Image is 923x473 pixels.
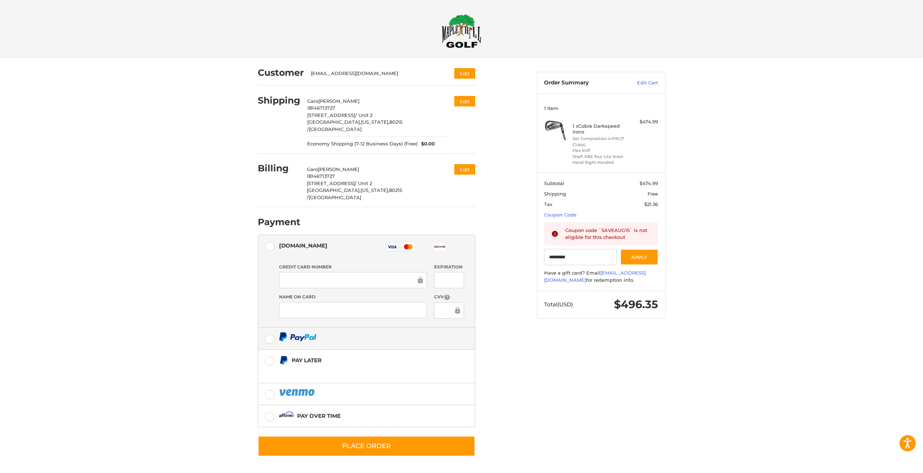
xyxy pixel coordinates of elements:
span: [US_STATE], [361,187,389,193]
span: [PERSON_NAME] [318,98,359,104]
button: Edit [454,164,475,175]
a: [EMAIL_ADDRESS][DOMAIN_NAME] [544,270,646,283]
div: [EMAIL_ADDRESS][DOMAIN_NAME] [311,70,440,77]
span: / Unit 2 [355,180,372,186]
span: [GEOGRAPHIC_DATA] [309,194,361,200]
div: $474.99 [630,118,658,126]
span: $474.99 [640,180,658,186]
a: Coupon Code [544,212,577,218]
img: Pay Later icon [279,356,288,365]
span: $496.35 [614,298,658,311]
h2: Customer [258,67,304,78]
img: PayPal icon [279,332,317,341]
h2: Billing [258,163,300,174]
span: [US_STATE], [361,119,389,125]
li: Set Composition 4-PW (7 Clubs) [573,136,628,148]
img: Maple Hill Golf [442,14,481,48]
span: Shipping [544,191,566,197]
button: Edit [454,68,475,79]
span: 80215 / [307,187,402,200]
h3: Order Summary [544,79,622,87]
button: Edit [454,96,475,106]
label: Name on Card [279,294,427,300]
label: Credit Card Number [279,264,427,270]
span: Garo [307,166,318,172]
a: Edit Cart [622,79,658,87]
li: Shaft KBS Tour Lite Steel [573,154,628,160]
label: Expiration [434,264,464,270]
h2: Shipping [258,95,300,106]
span: [GEOGRAPHIC_DATA] [309,126,362,132]
span: Free [648,191,658,197]
input: Gift Certificate or Coupon Code [544,249,617,265]
h2: Payment [258,216,300,228]
span: / Unit 2 [355,112,372,118]
iframe: Google Customer Reviews [864,454,923,473]
span: Economy Shipping (7-12 Business Days) (Free) [307,140,418,148]
div: Pay Later [292,354,430,366]
img: PayPal icon [279,388,316,397]
img: Affirm icon [279,411,293,420]
span: [PERSON_NAME] [318,166,359,172]
span: $21.36 [644,201,658,207]
div: Have a gift card? Email for redemption info. [544,270,658,284]
iframe: PayPal Message 1 [279,368,430,374]
span: Total (USD) [544,301,573,308]
span: Tax [544,201,552,207]
span: [GEOGRAPHIC_DATA], [307,187,361,193]
label: CVV [434,294,464,301]
button: Apply [620,249,658,265]
span: [STREET_ADDRESS] [307,112,355,118]
span: [STREET_ADDRESS] [307,180,355,186]
span: 18146713727 [307,173,335,179]
h4: 1 x Cobra Darkspeed Irons [573,123,628,135]
div: Pay over time [297,410,341,422]
li: Hand Right-Handed [573,159,628,166]
span: Garo [307,98,318,104]
span: Subtotal [544,180,564,186]
div: Coupon code `SAVEAUG15` is not eligible for this checkout [565,227,651,241]
button: Place Order [258,436,475,456]
span: 18146713727 [307,105,335,111]
li: Flex Stiff [573,148,628,154]
h3: 1 Item [544,105,658,111]
div: [DOMAIN_NAME] [279,240,327,251]
span: $0.00 [418,140,435,148]
span: 80215 / [307,119,402,132]
span: [GEOGRAPHIC_DATA], [307,119,361,125]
